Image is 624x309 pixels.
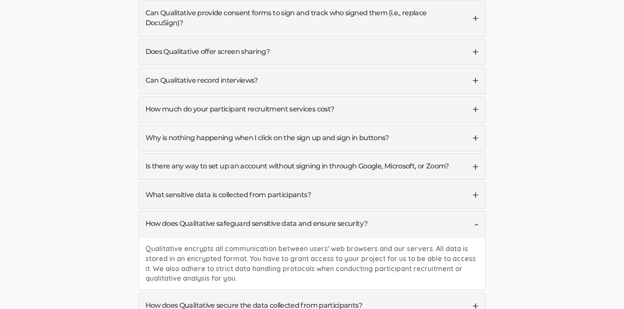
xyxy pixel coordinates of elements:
[139,97,485,122] a: How much do your participant recruitment services cost?
[139,237,485,290] div: Qualitative encrypts all communication between users' web browsers and our servers. All data is s...
[139,39,485,65] a: Does Qualitative offer screen sharing?
[139,125,485,151] a: Why is nothing happening when I click on the sign up and sign in buttons?
[139,68,485,94] a: Can Qualitative record interviews?
[139,0,485,36] a: Can Qualitative provide consent forms to sign and track who signed them (i.e., replace DocuSign)?
[139,154,485,179] a: Is there any way to set up an account without signing in through Google, Microsoft, or Zoom?
[139,182,485,208] a: What sensitive data is collected from participants?
[139,211,485,237] a: How does Qualitative safeguard sensitive data and ensure security?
